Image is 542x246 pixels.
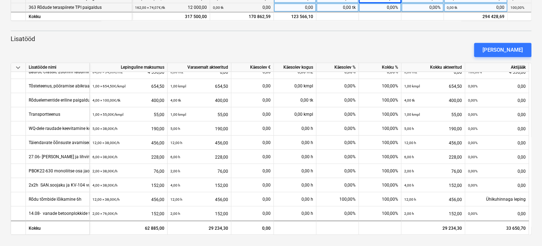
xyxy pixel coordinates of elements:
[92,121,164,136] div: 190,00
[213,3,271,12] div: 0,00
[135,3,207,12] div: 12 000,00
[274,178,316,192] div: 0,00 h
[170,93,228,108] div: 400,00
[404,65,462,79] div: 0,00
[213,13,271,22] div: 170 862,59
[510,6,524,10] small: 100,00%
[92,65,164,79] div: 4 536,00
[404,79,462,93] div: 654,50
[468,84,478,88] small: 0,00%
[404,183,414,187] small: 4,00 h
[92,98,120,102] small: 4,00 × 100,00€ / tk
[404,107,462,122] div: 55,00
[468,93,526,108] div: 0,00
[316,150,359,164] div: 0,00%
[274,3,316,12] div: 0,00
[92,127,118,131] small: 5,00 × 38,00€ / h
[11,35,531,43] p: Lisatööd
[404,155,414,159] small: 6,00 h
[26,63,90,72] div: Lisatööde nimi
[404,93,462,108] div: 400,00
[274,12,316,21] div: 123 566,10
[316,63,359,72] div: Käesolev %
[170,98,181,102] small: 4,00 tk
[234,79,271,93] div: 0,00
[92,169,118,173] small: 2,00 × 38,00€ / h
[29,79,153,93] div: Tõsteteenus, pööramise abikraana ilma pöördplokita
[92,178,164,193] div: 152,00
[404,150,462,164] div: 228,00
[316,192,359,206] div: 100,00%
[404,169,414,173] small: 2,00 h
[359,65,401,79] div: 0,00%
[170,178,228,193] div: 152,00
[170,79,228,93] div: 654,50
[359,3,401,12] div: 0,00%
[92,183,118,187] small: 4,00 × 38,00€ / h
[29,164,136,178] div: PBOK22-630 monoliitse osa jaoks kõrva keevitamine-2h
[170,155,180,159] small: 6,00 h
[468,121,526,136] div: 0,00
[404,70,417,74] small: 0,00 m2
[26,12,132,21] div: Kokku
[170,84,186,88] small: 1,00 kmpl
[359,121,401,136] div: 100,00%
[274,121,316,136] div: 0,00 h
[234,136,271,150] div: 0,00
[29,93,92,107] div: Rõduelementide eriline paigaldus
[92,155,118,159] small: 6,00 × 38,00€ / h
[404,198,416,201] small: 12,00 h
[468,127,478,131] small: 0,00%
[274,192,316,206] div: 0,00 h
[170,212,180,216] small: 2,00 h
[135,13,207,22] div: 317 500,00
[404,136,462,150] div: 456,00
[401,3,444,12] div: 0,00%
[92,192,164,207] div: 456,00
[274,150,316,164] div: 0,00 h
[170,141,182,145] small: 12,00 h
[170,127,180,131] small: 5,00 h
[170,169,180,173] small: 2,00 h
[170,164,228,178] div: 76,00
[274,63,316,72] div: Käesolev kogus
[29,121,119,135] div: WQ-dele raudade keevitamine koos materjaliga
[170,107,228,122] div: 55,00
[29,107,60,121] div: Transportteenus
[274,164,316,178] div: 0,00 h
[404,113,420,116] small: 1,00 kmpl
[316,178,359,192] div: 0,00%
[213,6,224,10] small: 0,00 tk
[404,84,420,88] small: 1,00 kmpl
[274,107,316,121] div: 0,00 kmpl
[316,79,359,93] div: 0,00%
[447,6,457,10] small: 0,00 tk
[92,136,164,150] div: 456,00
[468,70,482,74] small: 100,00%
[359,192,401,206] div: 100,00%
[274,93,316,107] div: 0,00 tk
[92,93,164,108] div: 400,00
[234,206,271,221] div: 0,00
[92,198,120,201] small: 12,00 × 38,00€ / h
[465,192,529,206] div: Ühikuhinnaga leping
[29,206,149,220] div: 14.08- vanade betoonplokkide tõstmine utiliseerimiskasti 2x1h
[465,221,529,235] div: 33 650,70
[168,221,231,235] div: 29 234,30
[168,63,231,72] div: Varasemalt akteeritud
[26,221,90,235] div: Kokku
[170,192,228,207] div: 456,00
[170,206,228,221] div: 152,00
[316,206,359,221] div: 0,00%
[170,113,186,116] small: 1,00 kmpl
[468,164,526,178] div: 0,00
[234,93,271,107] div: 0,00
[234,65,271,79] div: 0,00
[468,155,478,159] small: 0,00%
[92,79,164,93] div: 654,50
[404,121,462,136] div: 190,00
[474,43,531,57] button: [PERSON_NAME]
[482,45,523,55] div: [PERSON_NAME]
[316,93,359,107] div: 0,00%
[274,136,316,150] div: 0,00 h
